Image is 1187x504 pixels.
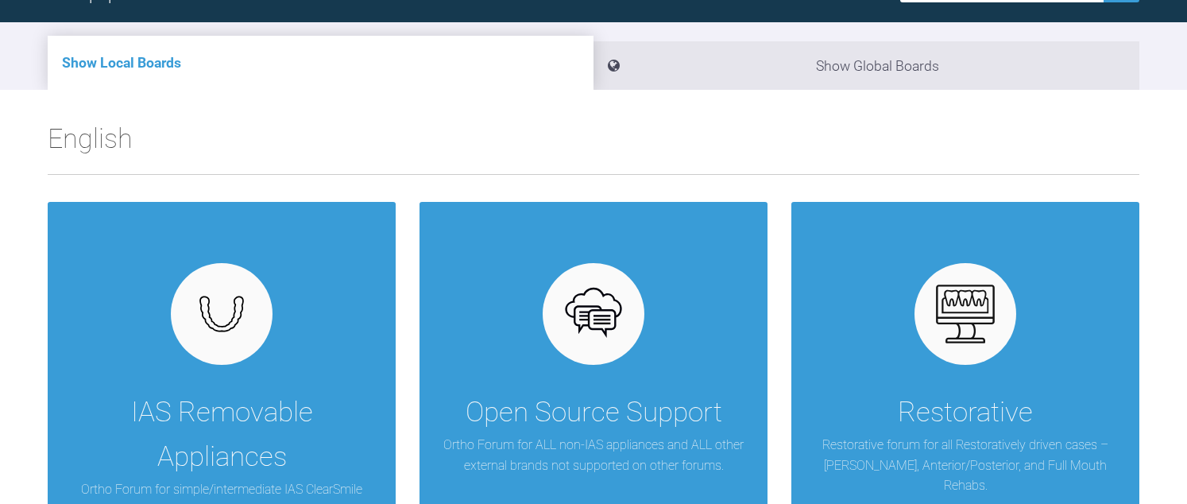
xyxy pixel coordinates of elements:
[935,284,996,345] img: restorative.65e8f6b6.svg
[563,284,624,345] img: opensource.6e495855.svg
[898,390,1033,435] div: Restorative
[593,41,1139,90] li: Show Global Boards
[72,390,372,479] div: IAS Removable Appliances
[48,36,593,90] li: Show Local Boards
[48,117,1139,174] h2: English
[191,291,253,337] img: removables.927eaa4e.svg
[815,435,1115,496] p: Restorative forum for all Restoratively driven cases – [PERSON_NAME], Anterior/Posterior, and Ful...
[443,435,744,475] p: Ortho Forum for ALL non-IAS appliances and ALL other external brands not supported on other forums.
[466,390,722,435] div: Open Source Support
